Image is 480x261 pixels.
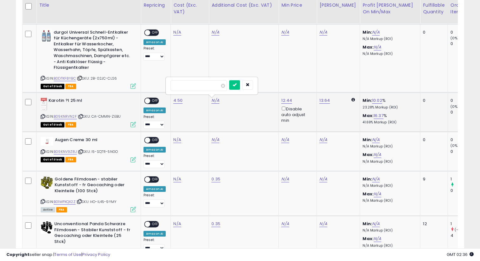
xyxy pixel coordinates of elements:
span: FBA [65,122,76,127]
a: Terms of Use [54,251,81,258]
div: Preset: [143,193,166,207]
div: Additional Cost (Exc. VAT) [211,2,276,9]
a: B0DTKF8YBC [54,76,76,81]
a: B01MPXQX2Z [54,199,76,205]
span: All listings that are currently out of stock and unavailable for purchase on Amazon [41,84,64,89]
span: OFF [150,30,160,35]
a: N/A [319,29,327,36]
a: N/A [319,176,327,182]
span: 2025-08-16 02:36 GMT [447,251,474,258]
p: N/A Markup (ROI) [363,228,415,233]
div: 0 [450,188,476,193]
div: 0 [450,98,476,103]
span: OFF [150,222,160,227]
div: Cost (Exc. VAT) [173,2,206,15]
div: ASIN: [41,98,136,127]
div: Min Price [281,2,314,9]
a: N/A [374,44,381,50]
a: 13.64 [319,97,330,104]
p: N/A Markup (ROI) [363,184,415,188]
div: Preset: [143,238,166,252]
a: N/A [319,137,327,143]
a: N/A [211,97,219,104]
b: Min: [363,221,372,227]
a: N/A [211,29,219,36]
b: Unconventional Panda Schwarze Filmdosen - Stabiler Kunststoff - fr Geocaching oder Kleinteile (25... [54,221,131,246]
img: 41U9Lu4vnfL._SL40_.jpg [41,221,53,234]
div: % [363,113,415,125]
div: Preset: [143,154,166,168]
span: | SKU: I5-SQ7R-5NGO [78,149,118,154]
p: N/A Markup (ROI) [363,199,415,203]
div: Amazon AI [143,108,166,113]
a: 12.44 [281,97,292,104]
small: (0%) [450,104,459,109]
span: FBA [65,84,76,89]
a: B09KNRVN2F [54,114,77,119]
b: Min: [363,97,372,103]
small: (0%) [450,36,459,41]
div: 0 [423,137,443,143]
div: ASIN: [41,176,136,212]
a: N/A [319,221,327,227]
span: All listings that are currently out of stock and unavailable for purchase on Amazon [41,157,64,162]
span: | SKU: 2B-02JC-CLS6 [77,76,117,81]
img: 31MATknzLPL._SL40_.jpg [41,98,47,110]
a: N/A [372,29,380,36]
div: Repricing [143,2,168,9]
a: N/A [374,191,381,197]
span: All listings currently available for purchase on Amazon [41,207,55,212]
strong: Copyright [6,251,30,258]
div: Preset: [143,115,166,129]
div: 1 [450,221,476,227]
div: Title [39,2,138,9]
small: (0%) [450,143,459,148]
b: Min: [363,176,372,182]
a: 0.35 [211,176,220,182]
a: N/A [374,236,381,242]
p: N/A Markup (ROI) [363,160,415,164]
span: | SKU: CA-CMMN-ZEBU [78,114,121,119]
span: FBA [56,207,67,212]
div: Profit [PERSON_NAME] on Min/Max [363,2,417,15]
b: Max: [363,113,374,119]
b: Min: [363,137,372,143]
b: durgol Universal Schnell-Entkalker für Küchengeräte (2x750ml) - Entkalker für Wasserkocher, Wasse... [54,29,131,72]
b: Max: [363,236,374,242]
div: 4 [450,233,476,238]
div: 0 [450,29,476,35]
a: 10.02 [372,97,382,104]
p: 41.69% Markup (ROI) [363,120,415,125]
a: N/A [374,152,381,158]
div: Amazon AI [143,39,166,45]
img: 51+rinAqm7L._SL40_.jpg [41,29,52,42]
div: 12 [423,221,443,227]
b: Augen Creme 30 ml [55,137,132,145]
b: Goldene Filmdosen - stabiler Kunststoff - fr Geocaching oder Kleinteile (100 Stck) [55,176,132,196]
div: 9 [423,176,443,182]
a: 4.50 [173,97,183,104]
div: 1 [450,176,476,182]
div: % [363,98,415,109]
div: Amazon AI [143,147,166,153]
p: N/A Markup (ROI) [363,37,415,41]
span: FBA [65,157,76,162]
div: Ordered Items [450,2,474,15]
p: 23.28% Markup (ROI) [363,105,415,110]
div: 0 [423,98,443,103]
div: ASIN: [41,29,136,88]
span: | SKU: HO-IL45-9YMY [77,199,117,204]
b: Min: [363,29,372,35]
a: 0.35 [211,221,220,227]
a: N/A [173,221,181,227]
div: Disable auto adjust min [281,105,312,124]
span: OFF [150,138,160,143]
div: Preset: [143,46,166,61]
img: 41IJwA+syqL._SL40_.jpg [41,176,53,189]
span: OFF [150,177,160,182]
a: 16.37 [374,113,383,119]
div: ASIN: [41,137,136,162]
div: 0 [450,41,476,47]
a: N/A [211,137,219,143]
b: Max: [363,191,374,197]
